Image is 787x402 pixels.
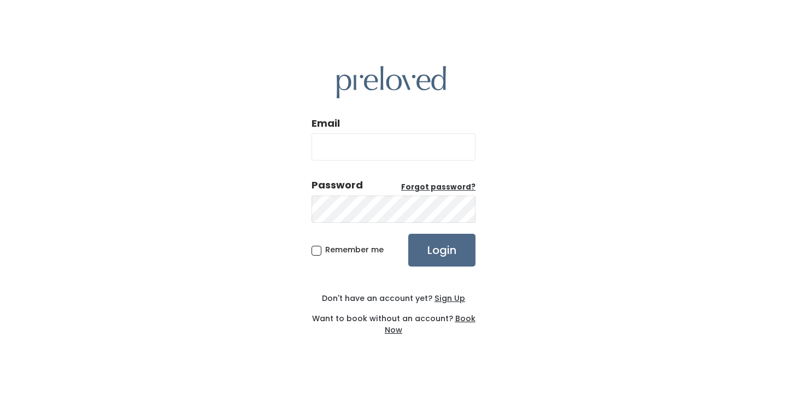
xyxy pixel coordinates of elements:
a: Forgot password? [401,182,475,193]
a: Sign Up [432,293,465,304]
label: Email [312,116,340,131]
img: preloved logo [337,66,446,98]
div: Don't have an account yet? [312,293,475,304]
u: Forgot password? [401,182,475,192]
div: Want to book without an account? [312,304,475,336]
div: Password [312,178,363,192]
u: Sign Up [434,293,465,304]
input: Login [408,234,475,267]
a: Book Now [385,313,475,335]
span: Remember me [325,244,384,255]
